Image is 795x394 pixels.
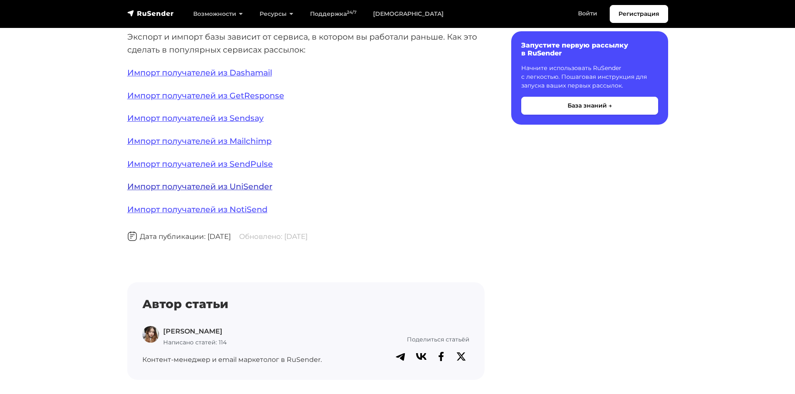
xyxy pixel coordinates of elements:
[142,297,469,311] h4: Автор статьи
[142,354,329,365] p: Контент-менеджер и email маркетолог в RuSender.
[521,64,658,90] p: Начните использовать RuSender с легкостью. Пошаговая инструкция для запуска ваших первых рассылок.
[127,113,264,123] a: Импорт получателей из Sendsay
[127,231,137,241] img: Дата публикации
[610,5,668,23] a: Регистрация
[127,159,273,169] a: Импорт получателей из SendPulse
[163,339,227,346] span: Написано статей: 114
[365,5,452,23] a: [DEMOGRAPHIC_DATA]
[239,232,308,241] span: Обновлено: [DATE]
[511,31,668,125] a: Запустите первую рассылку в RuSender Начните использовать RuSender с легкостью. Пошаговая инструк...
[185,5,251,23] a: Возможности
[127,68,272,78] a: Импорт получателей из Dashamail
[127,30,485,56] p: Экспорт и импорт базы зависит от сервиса, в котором вы работали раньше. Как это сделать в популяр...
[521,41,658,57] h6: Запустите первую рассылку в RuSender
[127,181,273,191] a: Импорт получателей из UniSender
[127,90,284,100] a: Импорт получателей из GetResponse
[251,5,302,23] a: Ресурсы
[163,326,227,337] p: [PERSON_NAME]
[521,97,658,115] button: База знаний →
[570,5,606,22] a: Войти
[347,10,356,15] sup: 24/7
[127,232,231,241] span: Дата публикации: [DATE]
[302,5,365,23] a: Поддержка24/7
[127,9,174,18] img: RuSender
[339,335,469,344] p: Поделиться статьёй
[127,204,268,214] a: Импорт получателей из NotiSend
[127,136,272,146] a: Импорт получателей из Mailchimp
